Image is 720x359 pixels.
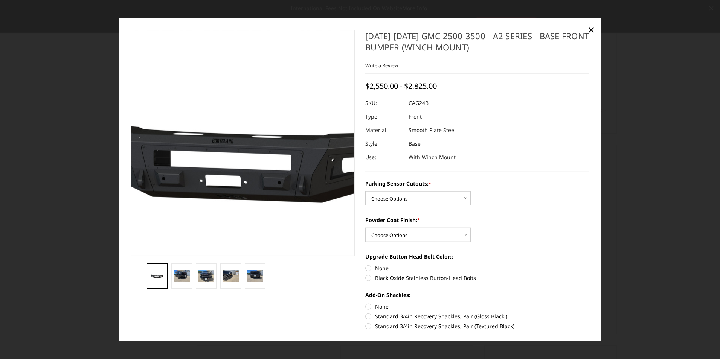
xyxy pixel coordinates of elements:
a: Write a Review [365,62,398,69]
label: None [365,303,589,310]
dt: SKU: [365,96,403,110]
img: 2024-2025 GMC 2500-3500 - A2 Series - Base Front Bumper (winch mount) [247,270,263,282]
dd: CAG24B [409,96,429,110]
iframe: Chat Widget [682,323,720,359]
dt: Style: [365,137,403,151]
label: Standard 3/4in Recovery Shackles, Pair (Textured Black) [365,322,589,330]
img: 2024-2025 GMC 2500-3500 - A2 Series - Base Front Bumper (winch mount) [198,270,214,282]
dd: Base [409,137,421,151]
dt: Use: [365,151,403,164]
label: Upgrade Button Head Bolt Color:: [365,253,589,260]
dt: Type: [365,110,403,123]
label: Standard 3/4in Recovery Shackles, Pair (Gloss Black ) [365,312,589,320]
span: × [588,21,595,37]
img: 2024-2025 GMC 2500-3500 - A2 Series - Base Front Bumper (winch mount) [174,270,190,282]
label: Powder Coat Finish: [365,216,589,224]
a: 2024-2025 GMC 2500-3500 - A2 Series - Base Front Bumper (winch mount) [131,30,355,256]
label: None [365,264,589,272]
label: Black Oxide Stainless Button-Head Bolts [365,274,589,282]
dd: With Winch Mount [409,151,456,164]
img: 2024-2025 GMC 2500-3500 - A2 Series - Base Front Bumper (winch mount) [223,270,239,282]
h1: [DATE]-[DATE] GMC 2500-3500 - A2 Series - Base Front Bumper (winch mount) [365,30,589,58]
dd: Front [409,110,422,123]
label: Parking Sensor Cutouts: [365,179,589,187]
a: Close [585,23,597,35]
label: Add-On Shackles: [365,291,589,299]
dt: Material: [365,123,403,137]
img: 2024-2025 GMC 2500-3500 - A2 Series - Base Front Bumper (winch mount) [149,272,165,280]
span: $2,550.00 - $2,825.00 [365,81,437,91]
dd: Smooth Plate Steel [409,123,456,137]
label: Add-On Cube Lights: [365,339,589,347]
